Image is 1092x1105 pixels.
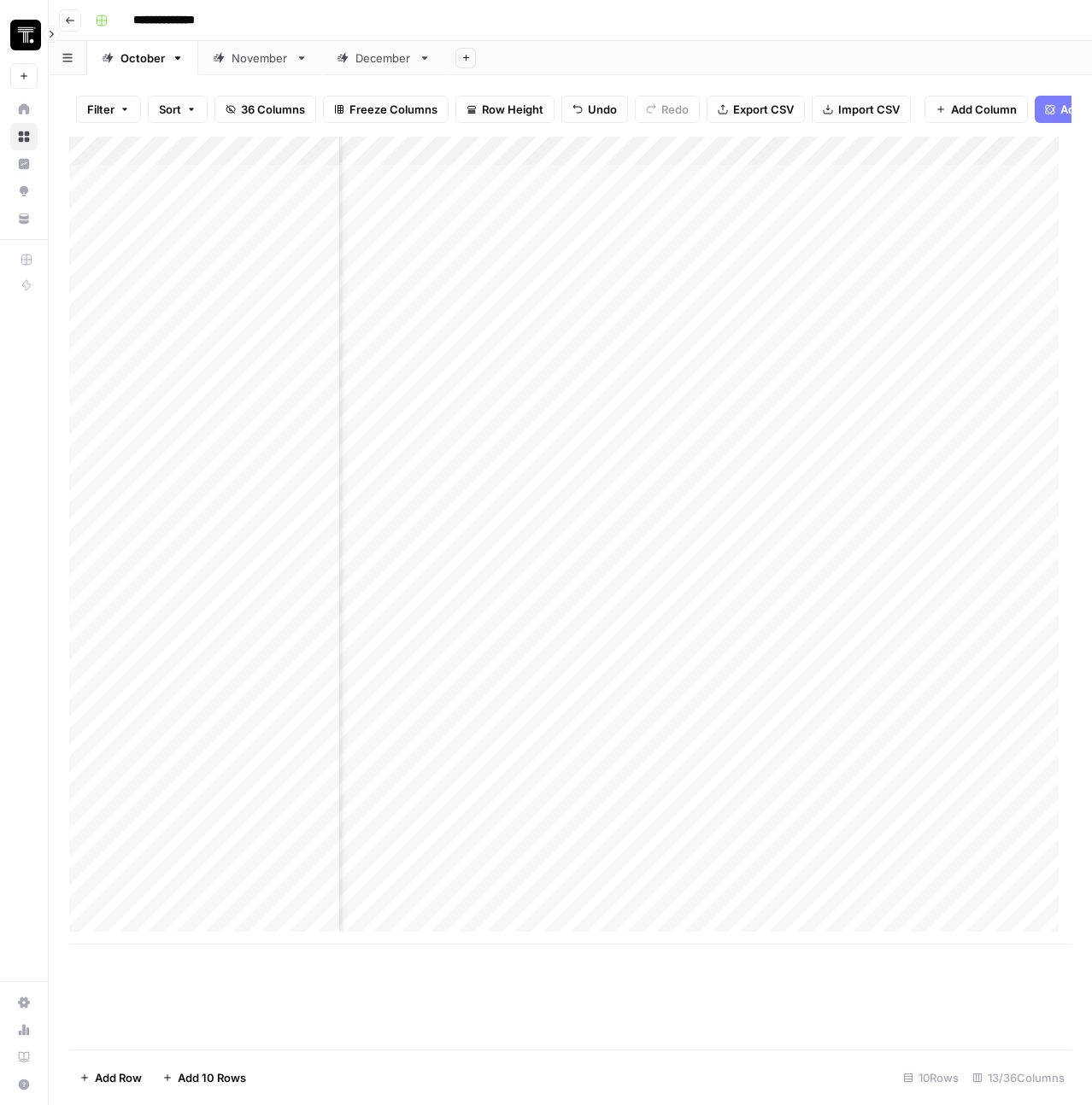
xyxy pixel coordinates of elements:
span: Undo [588,101,617,118]
span: Export CSV [733,101,794,118]
a: November [198,41,322,75]
a: October [87,41,198,75]
button: Import CSV [812,96,911,123]
button: Filter [76,96,141,123]
button: Redo [635,96,700,123]
button: Help + Support [10,1071,38,1098]
button: Add Row [69,1064,152,1091]
button: 36 Columns [214,96,316,123]
span: Add Row [95,1069,142,1086]
a: Opportunities [10,178,38,205]
span: Import CSV [838,101,900,118]
a: Usage [10,1016,38,1044]
button: Sort [148,96,208,123]
button: Workspace: Thoughtspot [10,14,38,56]
span: Redo [661,101,689,118]
a: Home [10,96,38,123]
button: Row Height [455,96,555,123]
span: Freeze Columns [349,101,437,118]
button: Add Column [925,96,1028,123]
div: October [120,50,165,67]
a: Settings [10,989,38,1016]
a: Browse [10,123,38,150]
button: Undo [561,96,628,123]
div: 10 Rows [896,1064,966,1091]
img: Thoughtspot Logo [10,20,41,50]
div: November [232,50,289,67]
a: Your Data [10,205,38,232]
button: Export CSV [707,96,805,123]
a: Insights [10,150,38,178]
span: 36 Columns [241,101,305,118]
span: Filter [87,101,114,118]
a: Learning Hub [10,1044,38,1071]
div: 13/36 Columns [966,1064,1071,1091]
span: Add 10 Rows [178,1069,246,1086]
span: Row Height [482,101,543,118]
button: Freeze Columns [323,96,449,123]
a: December [322,41,445,75]
span: Add Column [951,101,1017,118]
div: December [355,50,412,67]
button: Add 10 Rows [152,1064,256,1091]
span: Sort [159,101,181,118]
